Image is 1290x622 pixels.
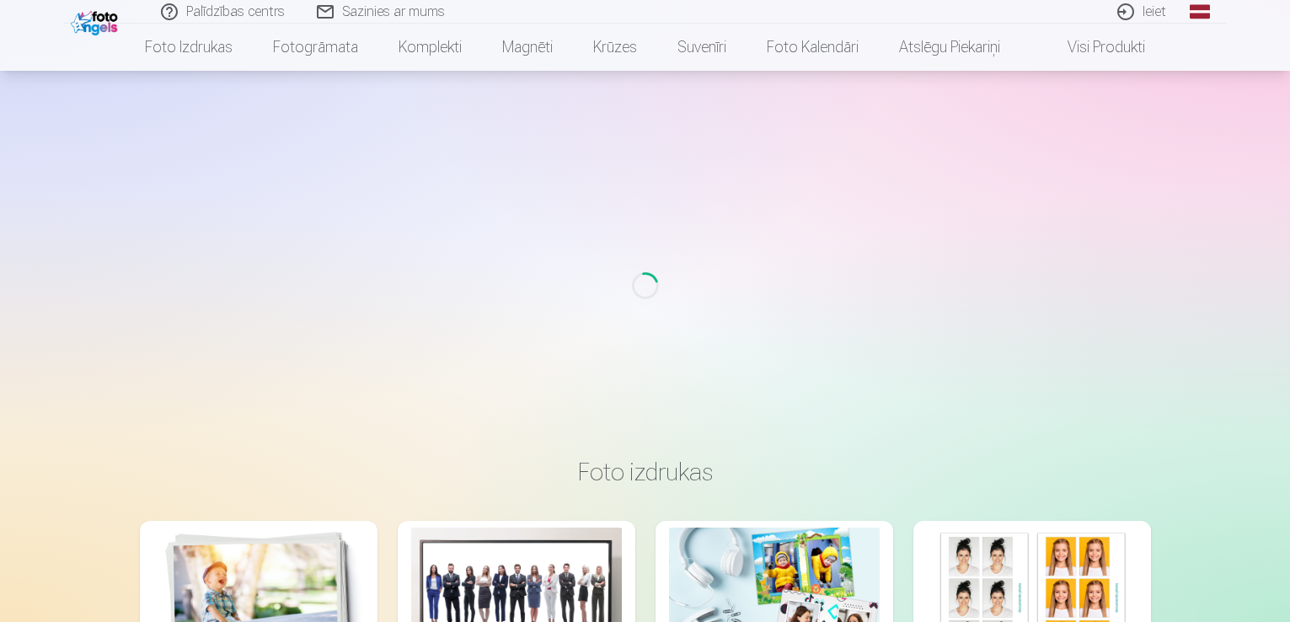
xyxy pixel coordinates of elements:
[125,24,253,71] a: Foto izdrukas
[747,24,879,71] a: Foto kalendāri
[657,24,747,71] a: Suvenīri
[253,24,378,71] a: Fotogrāmata
[71,7,122,35] img: /fa1
[482,24,573,71] a: Magnēti
[573,24,657,71] a: Krūzes
[153,457,1137,487] h3: Foto izdrukas
[879,24,1020,71] a: Atslēgu piekariņi
[378,24,482,71] a: Komplekti
[1020,24,1165,71] a: Visi produkti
